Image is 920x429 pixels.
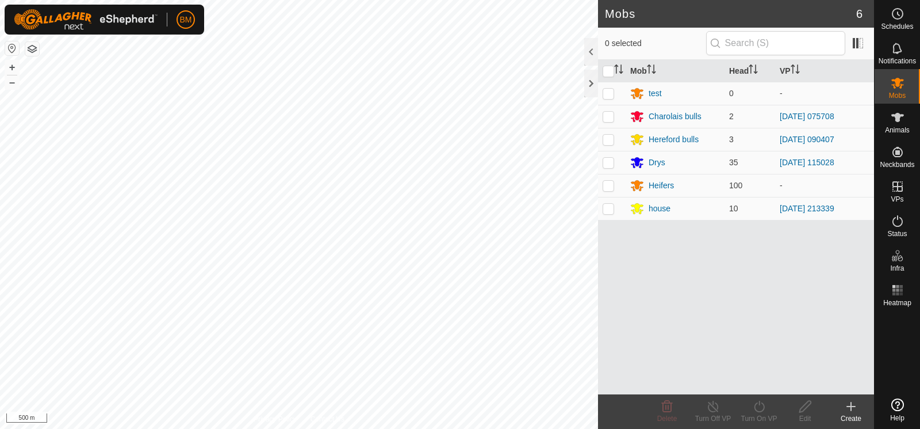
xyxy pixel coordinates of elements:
[5,60,19,74] button: +
[649,111,701,123] div: Charolais bulls
[605,37,706,50] span: 0 selected
[736,413,782,424] div: Turn On VP
[890,265,904,272] span: Infra
[647,66,656,75] p-sorticon: Activate to sort
[889,92,906,99] span: Mobs
[14,9,158,30] img: Gallagher Logo
[729,158,738,167] span: 35
[780,112,834,121] a: [DATE] 075708
[729,135,734,144] span: 3
[887,230,907,237] span: Status
[649,88,662,100] div: test
[875,394,920,426] a: Help
[5,41,19,55] button: Reset Map
[780,204,834,213] a: [DATE] 213339
[885,127,910,134] span: Animals
[879,58,916,64] span: Notifications
[649,134,699,146] div: Hereford bulls
[649,180,674,192] div: Heifers
[729,204,738,213] span: 10
[614,66,623,75] p-sorticon: Activate to sort
[5,75,19,89] button: –
[791,66,800,75] p-sorticon: Activate to sort
[749,66,758,75] p-sorticon: Activate to sort
[775,82,874,105] td: -
[310,414,344,424] a: Contact Us
[775,60,874,82] th: VP
[890,415,904,422] span: Help
[828,413,874,424] div: Create
[254,414,297,424] a: Privacy Policy
[690,413,736,424] div: Turn Off VP
[729,112,734,121] span: 2
[25,42,39,56] button: Map Layers
[782,413,828,424] div: Edit
[724,60,775,82] th: Head
[881,23,913,30] span: Schedules
[891,196,903,203] span: VPs
[883,299,911,306] span: Heatmap
[780,135,834,144] a: [DATE] 090407
[780,158,834,167] a: [DATE] 115028
[729,181,742,190] span: 100
[856,5,862,22] span: 6
[649,157,665,169] div: Drys
[729,89,734,98] span: 0
[657,415,677,423] span: Delete
[605,7,856,21] h2: Mobs
[880,161,914,168] span: Neckbands
[626,60,724,82] th: Mob
[775,174,874,197] td: -
[649,203,670,215] div: house
[180,14,192,26] span: BM
[706,31,845,55] input: Search (S)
